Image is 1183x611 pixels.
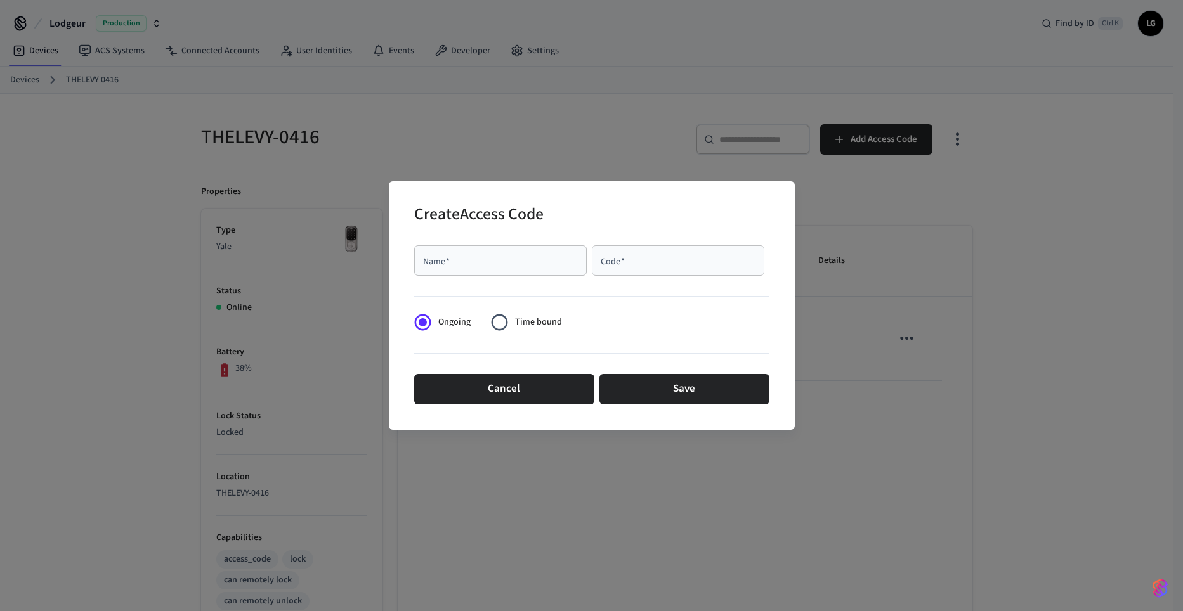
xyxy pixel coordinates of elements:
[515,316,562,329] span: Time bound
[414,374,594,404] button: Cancel
[438,316,471,329] span: Ongoing
[414,196,544,235] h2: Create Access Code
[599,374,769,404] button: Save
[1153,578,1168,598] img: SeamLogoGradient.69752ec5.svg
